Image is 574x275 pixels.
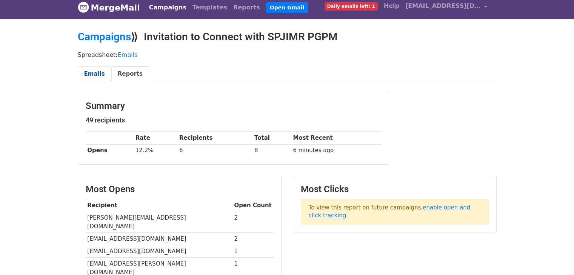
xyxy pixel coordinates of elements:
[78,2,89,13] img: MergeMail logo
[325,2,378,11] span: Daily emails left: 1
[177,144,252,157] td: 6
[134,132,177,144] th: Rate
[301,184,489,195] h3: Most Clicks
[86,101,381,112] h3: Summary
[118,51,138,58] a: Emails
[78,66,111,82] a: Emails
[177,132,252,144] th: Recipients
[86,199,232,212] th: Recipient
[232,199,274,212] th: Open Count
[86,233,232,245] td: [EMAIL_ADDRESS][DOMAIN_NAME]
[266,2,308,13] a: Open Gmail
[86,245,232,258] td: [EMAIL_ADDRESS][DOMAIN_NAME]
[232,212,274,233] td: 2
[86,184,274,195] h3: Most Opens
[86,212,232,233] td: [PERSON_NAME][EMAIL_ADDRESS][DOMAIN_NAME]
[405,2,481,11] span: [EMAIL_ADDRESS][DOMAIN_NAME]
[291,144,381,157] td: 6 minutes ago
[291,132,381,144] th: Most Recent
[78,51,497,59] p: Spreadsheet:
[86,144,134,157] th: Opens
[252,132,291,144] th: Total
[134,144,177,157] td: 12.2%
[232,233,274,245] td: 2
[78,31,131,43] a: Campaigns
[111,66,149,82] a: Reports
[301,199,489,225] p: To view this report on future campaigns, .
[536,239,574,275] iframe: Chat Widget
[86,116,381,124] h5: 49 recipients
[232,245,274,258] td: 1
[252,144,291,157] td: 8
[78,31,497,43] h2: ⟫ Invitation to Connect with SPJIMR PGPM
